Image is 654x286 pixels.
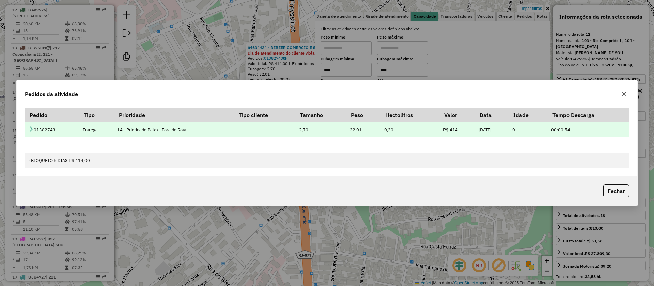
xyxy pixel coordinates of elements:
[25,90,78,98] span: Pedidos da atividade
[548,108,629,122] th: Tempo Descarga
[114,122,234,137] td: L4 - Prioridade Baixa - Fora de Rota
[440,108,475,122] th: Valor
[295,108,346,122] th: Tamanho
[114,108,234,122] th: Prioridade
[25,122,79,137] td: 01382743
[509,122,548,137] td: 0
[79,108,114,122] th: Tipo
[475,122,509,137] td: [DATE]
[380,108,439,122] th: Hectolitros
[509,108,548,122] th: Idade
[603,184,629,197] button: Fechar
[475,108,509,122] th: Data
[25,108,79,122] th: Pedido
[548,122,629,137] td: 00:00:54
[346,122,381,137] td: 32,01
[234,108,295,122] th: Tipo cliente
[83,127,98,133] span: Entrega
[440,122,475,137] td: R$ 414
[69,157,90,163] span: R$ 414,00
[384,127,393,133] span: 0,30
[295,122,346,137] td: 2,70
[346,108,381,122] th: Peso
[28,157,625,164] div: - BLOQUETO 5 DIAS:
